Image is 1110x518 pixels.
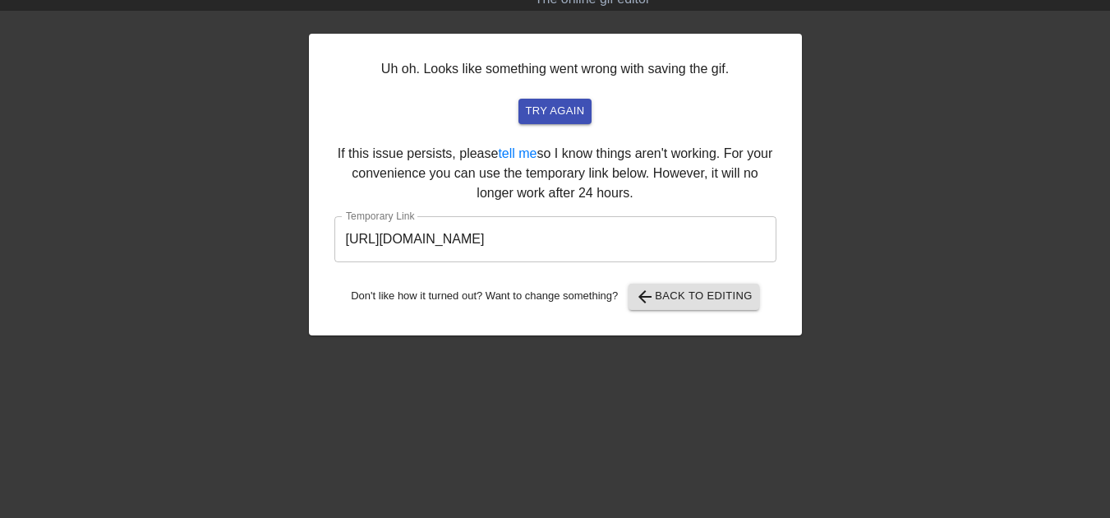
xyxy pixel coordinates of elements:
div: Uh oh. Looks like something went wrong with saving the gif. If this issue persists, please so I k... [309,34,802,335]
input: bare [334,216,776,262]
div: Don't like how it turned out? Want to change something? [334,284,776,310]
span: try again [525,102,584,121]
span: arrow_back [635,287,655,307]
a: tell me [498,146,537,160]
button: try again [518,99,591,124]
span: Back to Editing [635,287,753,307]
button: Back to Editing [629,284,759,310]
